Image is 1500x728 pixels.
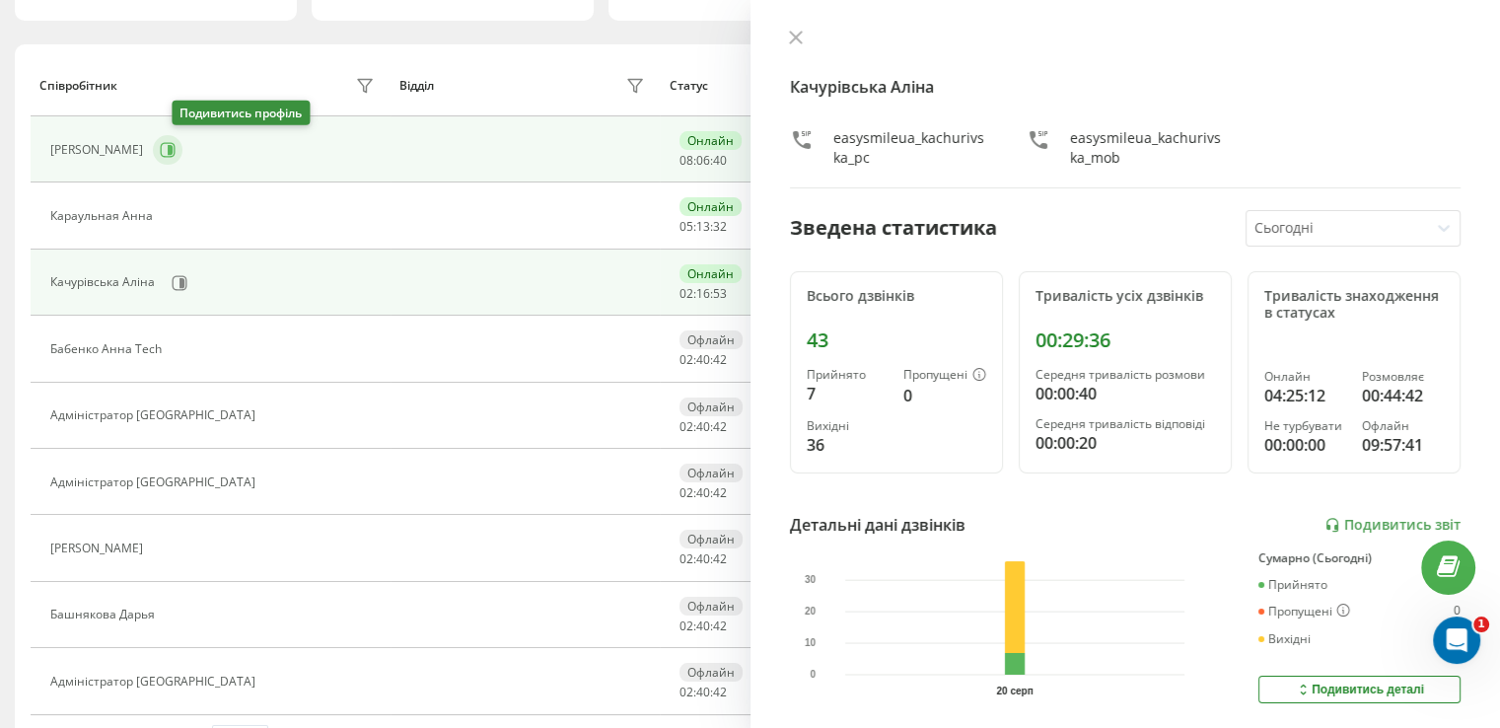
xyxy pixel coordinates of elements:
text: 20 [805,607,817,618]
div: 00:29:36 [1036,328,1215,352]
div: 00:44:42 [1362,384,1444,407]
span: 42 [713,550,727,567]
div: Онлайн [679,264,742,283]
div: Вихідні [1258,632,1311,646]
div: 00:00:00 [1264,433,1346,457]
div: 04:25:12 [1264,384,1346,407]
div: : : [679,220,727,234]
div: Подивитись деталі [1295,682,1424,697]
span: 32 [713,218,727,235]
div: 09:57:41 [1362,433,1444,457]
div: Адміністратор [GEOGRAPHIC_DATA] [50,475,260,489]
div: Адміністратор [GEOGRAPHIC_DATA] [50,675,260,689]
span: 16 [696,285,710,302]
span: 02 [679,351,693,368]
div: Відділ [399,79,434,93]
text: 20 серп [996,686,1033,696]
span: 08 [679,152,693,169]
div: Тривалість усіх дзвінків [1036,288,1215,305]
div: Офлайн [679,330,743,349]
text: 0 [810,670,816,681]
div: Офлайн [1362,419,1444,433]
span: 40 [696,484,710,501]
div: : : [679,552,727,566]
div: Онлайн [679,131,742,150]
div: Сумарно (Сьогодні) [1258,551,1461,565]
span: 02 [679,550,693,567]
div: Середня тривалість відповіді [1036,417,1215,431]
div: Офлайн [679,530,743,548]
div: 0 [903,384,986,407]
button: Подивитись деталі [1258,676,1461,703]
div: Вихідні [807,419,888,433]
div: easysmileua_kachurivska_mob [1070,128,1224,168]
span: 40 [696,418,710,435]
div: [PERSON_NAME] [50,542,148,555]
div: : : [679,420,727,434]
div: Зведена статистика [790,213,997,243]
div: 00:00:40 [1036,382,1215,405]
span: 02 [679,618,693,634]
span: 40 [696,618,710,634]
span: 02 [679,418,693,435]
div: 7 [807,382,888,405]
div: : : [679,287,727,301]
span: 40 [713,152,727,169]
div: Офлайн [679,464,743,482]
div: Статус [670,79,708,93]
div: Не турбувати [1264,419,1346,433]
div: Караульная Анна [50,209,158,223]
div: Подивитись профіль [172,101,310,125]
span: 40 [696,351,710,368]
span: 05 [679,218,693,235]
div: Пропущені [903,368,986,384]
span: 02 [679,285,693,302]
div: : : [679,353,727,367]
div: Всього дзвінків [807,288,986,305]
div: 36 [807,433,888,457]
div: Онлайн [679,197,742,216]
div: Пропущені [1258,604,1350,619]
text: 10 [805,638,817,649]
div: 0 [1454,604,1461,619]
div: Адміністратор [GEOGRAPHIC_DATA] [50,408,260,422]
div: : : [679,619,727,633]
div: Тривалість знаходження в статусах [1264,288,1444,322]
div: Середня тривалість розмови [1036,368,1215,382]
span: 42 [713,351,727,368]
div: Розмовляє [1362,370,1444,384]
text: 30 [805,575,817,586]
span: 53 [713,285,727,302]
a: Подивитись звіт [1324,517,1461,534]
iframe: Intercom live chat [1433,617,1480,664]
div: 43 [807,328,986,352]
div: : : [679,154,727,168]
div: Башнякова Дарья [50,608,160,621]
span: 13 [696,218,710,235]
div: : : [679,686,727,699]
span: 42 [713,684,727,700]
span: 06 [696,152,710,169]
div: : : [679,486,727,500]
div: easysmileua_kachurivska_pc [833,128,987,168]
span: 1 [1473,617,1489,632]
span: 40 [696,550,710,567]
div: Прийнято [1258,578,1327,592]
span: 02 [679,684,693,700]
div: Бабенко Анна Tech [50,342,167,356]
div: Прийнято [807,368,888,382]
div: Детальні дані дзвінків [790,513,965,537]
div: 00:00:20 [1036,431,1215,455]
span: 02 [679,484,693,501]
div: [PERSON_NAME] [50,143,148,157]
span: 42 [713,484,727,501]
div: Офлайн [679,663,743,682]
div: Співробітник [39,79,117,93]
div: Офлайн [679,597,743,616]
span: 40 [696,684,710,700]
div: Качурівська Аліна [50,275,160,289]
div: Онлайн [1264,370,1346,384]
span: 42 [713,418,727,435]
h4: Качурівська Аліна [790,75,1462,99]
div: Офлайн [679,398,743,416]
